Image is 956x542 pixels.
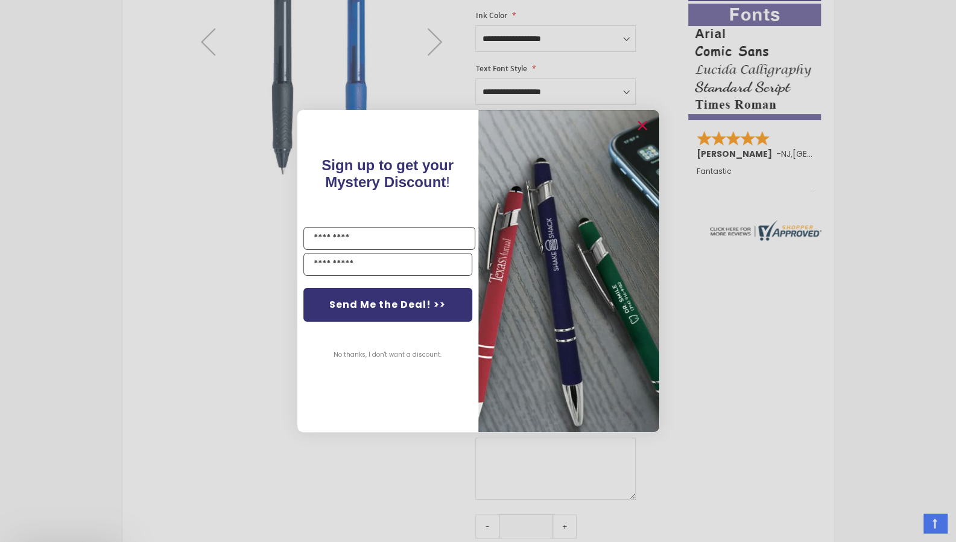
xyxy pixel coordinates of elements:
span: Sign up to get your Mystery Discount [321,157,454,190]
span: ! [321,157,454,190]
button: Close dialog [633,116,652,135]
iframe: Google Customer Reviews [856,509,956,542]
button: No thanks, I don't want a discount. [328,340,448,370]
button: Send Me the Deal! >> [303,288,472,322]
img: pop-up-image [478,110,659,432]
